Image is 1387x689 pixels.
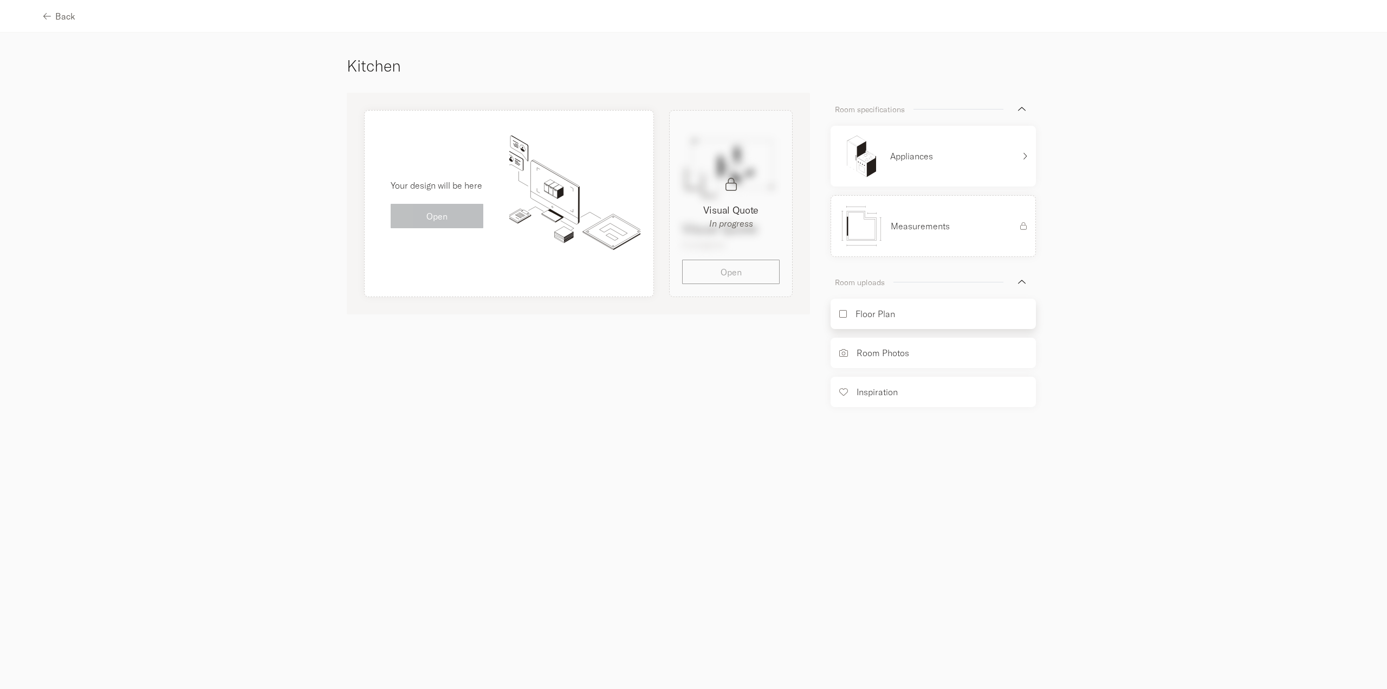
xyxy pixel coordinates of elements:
p: Floor Plan [855,307,895,320]
h3: Kitchen [347,54,1040,78]
img: appliances.svg [839,134,883,178]
p: Room specifications [835,103,905,116]
p: Inspiration [857,385,898,398]
p: Appliances [890,150,933,163]
p: Room uploads [835,276,885,289]
span: Back [55,12,75,21]
p: Room Photos [857,346,909,359]
img: measurements.svg [840,204,883,248]
p: Measurements [891,220,950,233]
button: Back [43,4,75,28]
